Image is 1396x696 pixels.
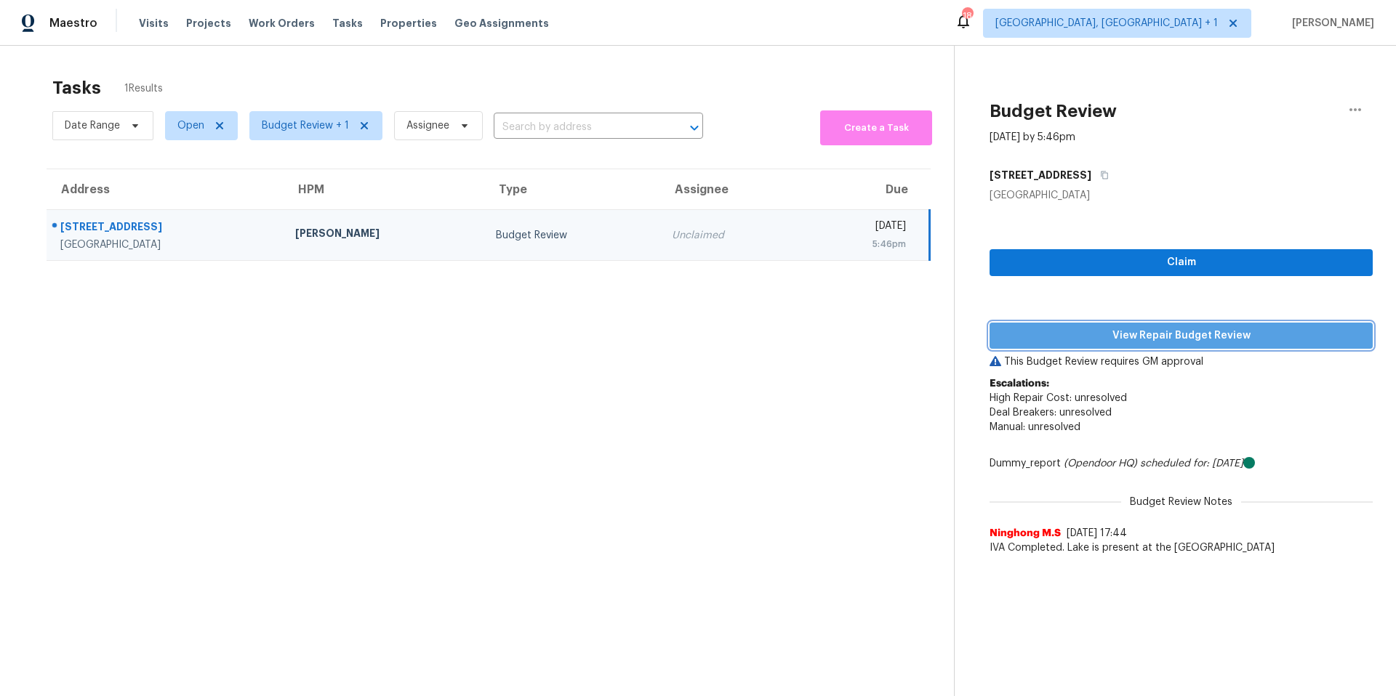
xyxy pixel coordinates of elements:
input: Search by address [494,116,662,139]
span: Budget Review + 1 [262,118,349,133]
h5: [STREET_ADDRESS] [990,168,1091,182]
span: Manual: unresolved [990,422,1080,432]
div: 5:46pm [813,237,906,251]
div: [DATE] by 5:46pm [990,130,1075,145]
span: Tasks [332,18,363,28]
th: Assignee [660,169,801,210]
span: [GEOGRAPHIC_DATA], [GEOGRAPHIC_DATA] + 1 [995,16,1218,31]
span: Ninghong M.S [990,526,1061,541]
i: scheduled for: [DATE] [1140,458,1243,469]
div: [PERSON_NAME] [295,226,473,244]
th: Due [801,169,929,210]
div: [GEOGRAPHIC_DATA] [990,188,1373,203]
button: Claim [990,249,1373,276]
span: Create a Task [827,120,925,137]
span: Open [177,118,204,133]
button: Open [684,118,705,138]
div: [GEOGRAPHIC_DATA] [60,238,272,252]
span: Budget Review Notes [1121,495,1241,509]
button: Copy Address [1091,162,1111,188]
button: View Repair Budget Review [990,323,1373,349]
span: High Repair Cost: unresolved [990,393,1127,403]
span: Projects [186,16,231,31]
b: Escalations: [990,379,1049,389]
th: Address [47,169,284,210]
span: Visits [139,16,169,31]
span: View Repair Budget Review [1001,327,1361,345]
span: Work Orders [249,16,315,31]
span: [DATE] 17:44 [1067,528,1127,538]
div: [DATE] [813,219,906,237]
div: [STREET_ADDRESS] [60,219,272,238]
span: Geo Assignments [454,16,549,31]
span: IVA Completed. Lake is present at the [GEOGRAPHIC_DATA] [990,541,1373,555]
div: Budget Review [496,228,649,243]
span: Date Range [65,118,120,133]
div: Unclaimed [672,228,790,243]
span: Claim [1001,254,1361,272]
div: 18 [962,9,972,23]
span: Maestro [49,16,97,31]
span: [PERSON_NAME] [1286,16,1374,31]
button: Create a Task [820,110,932,145]
p: This Budget Review requires GM approval [990,355,1373,369]
span: Assignee [406,118,449,133]
span: 1 Results [124,81,163,96]
span: Deal Breakers: unresolved [990,408,1112,418]
i: (Opendoor HQ) [1064,458,1137,469]
div: Dummy_report [990,456,1373,471]
th: Type [484,169,660,210]
th: HPM [284,169,484,210]
h2: Budget Review [990,104,1117,118]
span: Properties [380,16,437,31]
h2: Tasks [52,81,101,95]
